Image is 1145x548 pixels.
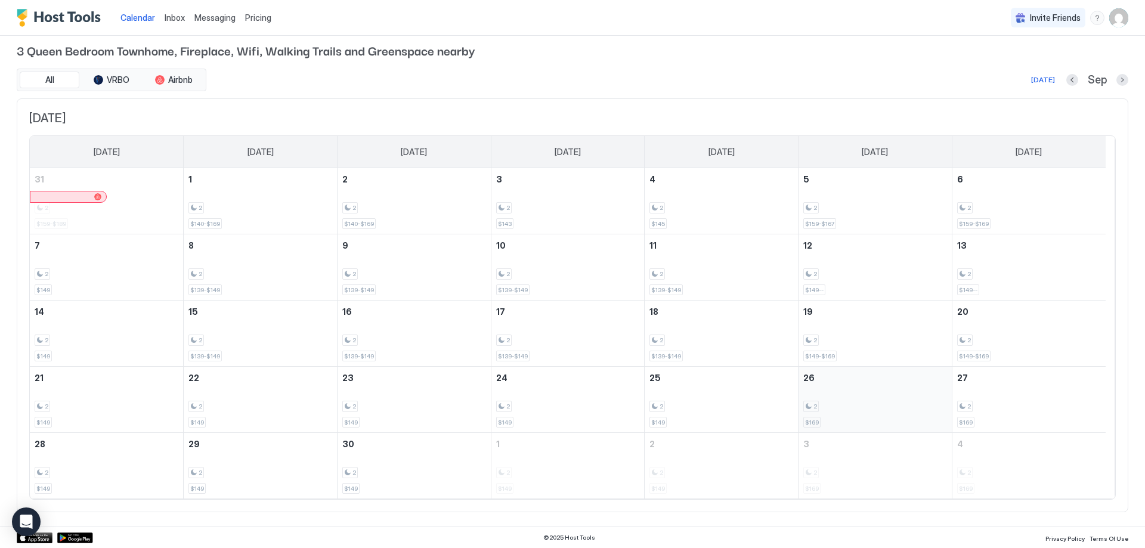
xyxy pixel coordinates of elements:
[952,301,1106,367] td: September 20, 2025
[1004,136,1054,168] a: Saturday
[30,301,184,367] td: September 14, 2025
[30,367,183,389] a: September 21, 2025
[188,439,200,449] span: 29
[952,168,1106,190] a: September 6, 2025
[498,286,528,294] span: $139-$149
[543,534,595,541] span: © 2025 Host Tools
[352,270,356,278] span: 2
[651,286,681,294] span: $139-$149
[813,336,817,344] span: 2
[660,270,663,278] span: 2
[862,147,888,157] span: [DATE]
[952,367,1106,433] td: September 27, 2025
[344,352,374,360] span: $139-$149
[184,367,338,433] td: September 22, 2025
[188,306,198,317] span: 15
[338,433,491,455] a: September 30, 2025
[17,9,106,27] a: Host Tools Logo
[184,234,338,301] td: September 8, 2025
[120,11,155,24] a: Calendar
[45,270,48,278] span: 2
[799,234,952,301] td: September 12, 2025
[190,286,220,294] span: $139-$149
[1066,74,1078,86] button: Previous month
[1090,535,1128,542] span: Terms Of Use
[967,204,971,212] span: 2
[506,204,510,212] span: 2
[805,286,824,294] span: $149--
[959,286,977,294] span: $149--
[17,532,52,543] div: App Store
[1016,147,1042,157] span: [DATE]
[188,174,192,184] span: 1
[660,336,663,344] span: 2
[194,11,236,24] a: Messaging
[491,168,645,234] td: September 3, 2025
[543,136,593,168] a: Wednesday
[30,367,184,433] td: September 21, 2025
[342,174,348,184] span: 2
[337,433,491,499] td: September 30, 2025
[82,72,141,88] button: VRBO
[338,168,491,190] a: September 2, 2025
[649,439,655,449] span: 2
[184,301,337,323] a: September 15, 2025
[491,301,645,367] td: September 17, 2025
[184,168,337,190] a: September 1, 2025
[1031,75,1055,85] div: [DATE]
[344,220,374,228] span: $140-$169
[20,72,79,88] button: All
[1029,73,1057,87] button: [DATE]
[168,75,193,85] span: Airbnb
[36,352,50,360] span: $149
[645,301,799,367] td: September 18, 2025
[813,270,817,278] span: 2
[36,419,50,426] span: $149
[506,403,510,410] span: 2
[337,367,491,433] td: September 23, 2025
[12,507,41,536] div: Open Intercom Messenger
[959,352,989,360] span: $149-$169
[799,301,952,367] td: September 19, 2025
[1116,74,1128,86] button: Next month
[649,174,655,184] span: 4
[496,439,500,449] span: 1
[107,75,129,85] span: VRBO
[803,306,813,317] span: 19
[645,433,798,455] a: October 2, 2025
[805,419,819,426] span: $169
[352,336,356,344] span: 2
[957,240,967,250] span: 13
[35,240,40,250] span: 7
[401,147,427,157] span: [DATE]
[645,301,798,323] a: September 18, 2025
[184,168,338,234] td: September 1, 2025
[803,174,809,184] span: 5
[850,136,900,168] a: Friday
[952,168,1106,234] td: September 6, 2025
[959,220,989,228] span: $159-$169
[184,301,338,367] td: September 15, 2025
[491,234,645,256] a: September 10, 2025
[120,13,155,23] span: Calendar
[645,367,799,433] td: September 25, 2025
[389,136,439,168] a: Tuesday
[45,75,54,85] span: All
[30,301,183,323] a: September 14, 2025
[35,439,45,449] span: 28
[803,373,815,383] span: 26
[337,234,491,301] td: September 9, 2025
[805,220,834,228] span: $159-$167
[337,301,491,367] td: September 16, 2025
[506,336,510,344] span: 2
[498,352,528,360] span: $139-$149
[967,403,971,410] span: 2
[188,373,199,383] span: 22
[30,234,183,256] a: September 7, 2025
[491,367,645,389] a: September 24, 2025
[338,367,491,389] a: September 23, 2025
[491,433,645,455] a: October 1, 2025
[342,373,354,383] span: 23
[1045,535,1085,542] span: Privacy Policy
